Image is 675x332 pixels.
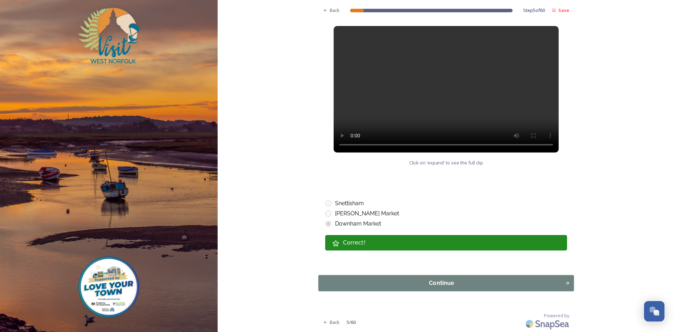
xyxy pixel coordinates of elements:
[523,315,573,332] img: SnapSea Logo
[322,279,561,287] div: Continue
[347,319,356,326] span: 5 / 60
[523,7,545,14] span: Step 5 of 60
[409,160,483,166] span: Click on 'expand' to see the full clip
[319,275,574,291] button: Continue
[343,239,560,247] div: Correct!
[558,7,569,13] strong: Save
[335,199,364,208] div: Snettisham
[330,319,340,326] span: Back
[335,209,399,218] div: [PERSON_NAME] Market
[330,7,340,14] span: Back
[544,312,569,319] span: Powered by
[335,220,381,228] div: Downham Market
[644,301,664,321] button: Open Chat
